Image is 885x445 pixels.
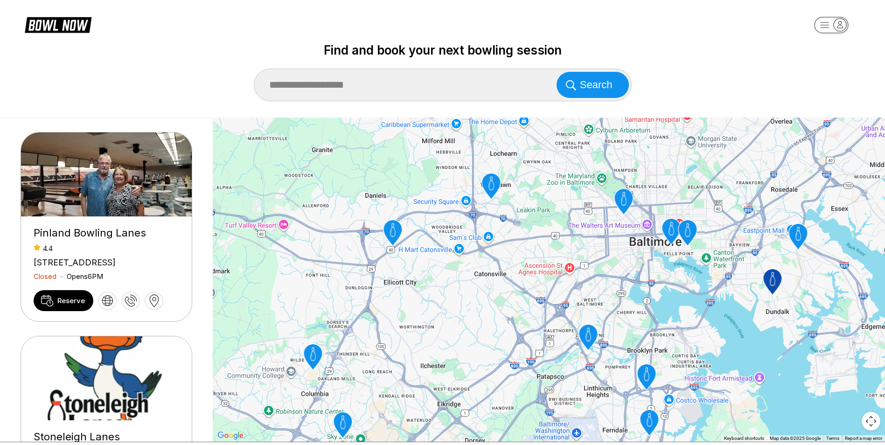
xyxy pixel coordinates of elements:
[672,217,703,250] gmp-advanced-marker: Patterson Bowling Center
[34,257,179,267] div: [STREET_ADDRESS]
[475,171,507,203] gmp-advanced-marker: AMF Woodlawn Lanes
[634,407,665,440] gmp-advanced-marker: Ko's Glen Burnie Pro Shop
[631,362,662,394] gmp-advanced-marker: Glen Burnie Bowl
[845,436,882,441] a: Report a map error
[770,436,821,441] span: Map data ©2025 Google
[21,336,193,420] img: Stoneleigh Lanes
[327,410,358,442] gmp-advanced-marker: Bowlero Columbia
[862,412,880,431] button: Map camera controls
[297,341,328,374] gmp-advanced-marker: Main Event Columbia
[34,227,179,239] div: Pinland Bowling Lanes
[572,322,604,355] gmp-advanced-marker: AMF Southwest Lanes - MD
[782,221,814,254] gmp-advanced-marker: Bowling Association-Baltimore
[215,430,246,442] a: Open this area in Google Maps (opens a new window)
[557,72,629,98] button: Search
[34,431,179,443] div: Stoneleigh Lanes
[757,266,788,299] gmp-advanced-marker: Pinland Bowling Lanes
[67,272,103,281] div: Opens 6PM
[608,186,639,219] gmp-advanced-marker: Shake & Bake Family Fun Center
[21,132,193,216] img: Pinland Bowling Lanes
[215,430,246,442] img: Google
[34,244,179,253] div: 4.4
[377,217,408,250] gmp-advanced-marker: Bowlero Normandy
[826,436,839,441] a: Terms (opens in new tab)
[655,216,687,249] gmp-advanced-marker: Mustang Alley's Bar, Bowling and Bistro
[34,290,93,311] a: Reserve
[724,435,764,442] button: Keyboard shortcuts
[34,272,56,281] div: Closed
[580,79,613,91] span: Search
[57,296,85,305] span: Reserve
